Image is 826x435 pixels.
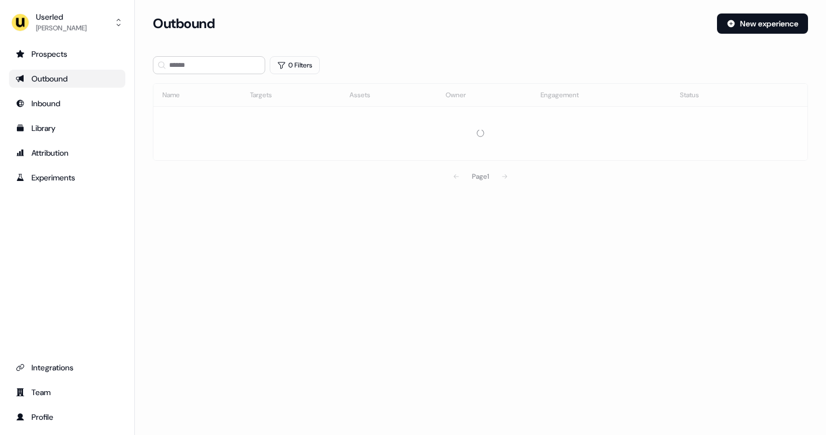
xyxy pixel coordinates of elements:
a: Go to prospects [9,45,125,63]
a: Go to outbound experience [9,70,125,88]
div: Team [16,387,119,398]
div: Outbound [16,73,119,84]
div: [PERSON_NAME] [36,22,87,34]
div: Experiments [16,172,119,183]
div: Inbound [16,98,119,109]
div: Profile [16,411,119,423]
a: Go to integrations [9,359,125,377]
div: Attribution [16,147,119,158]
a: Go to templates [9,119,125,137]
div: Prospects [16,48,119,60]
div: Userled [36,11,87,22]
h3: Outbound [153,15,215,32]
a: Go to team [9,383,125,401]
a: Go to Inbound [9,94,125,112]
button: 0 Filters [270,56,320,74]
button: New experience [717,13,808,34]
button: Userled[PERSON_NAME] [9,9,125,36]
div: Library [16,123,119,134]
div: Integrations [16,362,119,373]
a: Go to profile [9,408,125,426]
a: Go to experiments [9,169,125,187]
a: Go to attribution [9,144,125,162]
